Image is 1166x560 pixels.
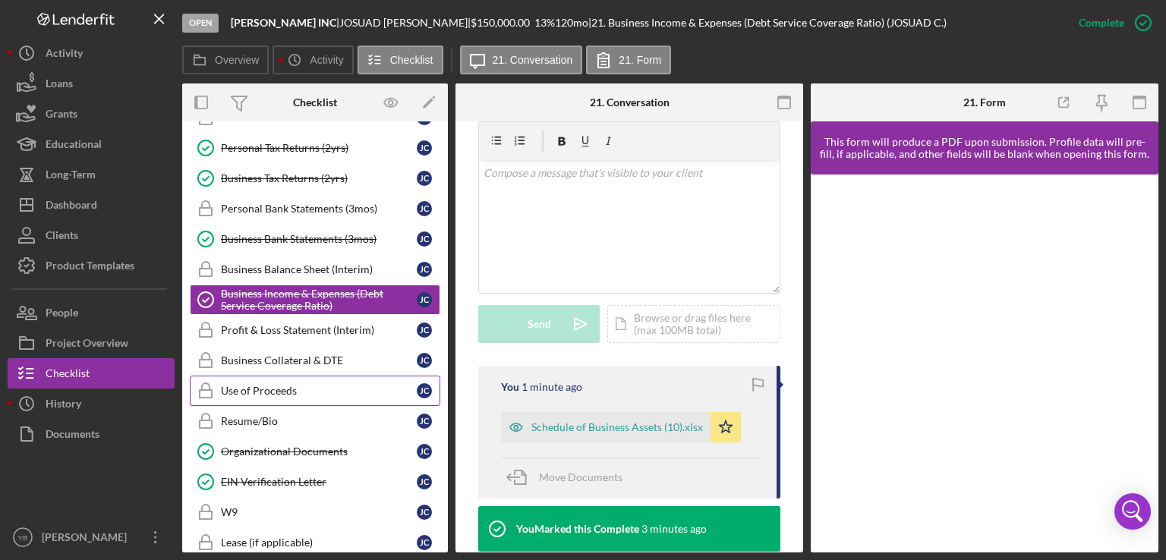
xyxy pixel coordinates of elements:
div: [PERSON_NAME] [38,522,137,556]
div: Schedule of Business Assets (10).xlsx [531,421,703,433]
div: J C [417,322,432,338]
div: 13 % [534,17,555,29]
a: Lease (if applicable)JC [190,527,440,558]
a: Business Bank Statements (3mos)JC [190,224,440,254]
label: 21. Form [619,54,661,66]
div: $150,000.00 [471,17,534,29]
div: Business Bank Statements (3mos) [221,233,417,245]
button: Send [478,305,600,343]
a: Business Tax Returns (2yrs)JC [190,163,440,193]
div: J C [417,262,432,277]
label: Overview [215,54,259,66]
div: Open Intercom Messenger [1114,493,1151,530]
div: J C [417,292,432,307]
button: 21. Conversation [460,46,583,74]
iframe: Lenderfit form [826,190,1145,537]
b: [PERSON_NAME] INC [231,16,336,29]
a: Organizational DocumentsJC [190,436,440,467]
a: Personal Tax Returns (2yrs)JC [190,133,440,163]
div: Complete [1079,8,1124,38]
a: Checklist [8,358,175,389]
div: W9 [221,506,417,518]
a: Personal Bank Statements (3mos)JC [190,193,440,224]
div: Open [182,14,219,33]
div: J C [417,231,432,247]
div: J C [417,201,432,216]
a: EIN Verification LetterJC [190,467,440,497]
div: J C [417,535,432,550]
button: Project Overview [8,328,175,358]
div: 21. Form [963,96,1006,109]
div: You [501,381,519,393]
div: JOSUAD [PERSON_NAME] | [339,17,471,29]
div: Business Collateral & DTE [221,354,417,367]
a: Profit & Loss Statement (Interim)JC [190,315,440,345]
div: J C [417,474,432,489]
div: | [231,17,339,29]
div: Personal Bank Statements (3mos) [221,203,417,215]
div: Resume/Bio [221,415,417,427]
button: Complete [1064,8,1158,38]
div: Organizational Documents [221,445,417,458]
div: J C [417,140,432,156]
div: Checklist [46,358,90,392]
div: Profit & Loss Statement (Interim) [221,324,417,336]
div: J C [417,383,432,398]
button: Checklist [358,46,443,74]
div: Project Overview [46,328,128,362]
div: J C [417,444,432,459]
time: 2025-08-31 23:08 [641,523,707,535]
div: | 21. Business Income & Expenses (Debt Service Coverage Ratio) (JOSUAD C.) [588,17,947,29]
div: Business Tax Returns (2yrs) [221,172,417,184]
a: Business Collateral & DTEJC [190,345,440,376]
div: Business Balance Sheet (Interim) [221,263,417,275]
div: You Marked this Complete [516,523,639,535]
button: History [8,389,175,419]
a: Business Income & Expenses (Debt Service Coverage Ratio)JC [190,285,440,315]
span: Move Documents [539,470,622,483]
div: History [46,389,81,423]
div: Business Income & Expenses (Debt Service Coverage Ratio) [221,288,417,312]
button: Schedule of Business Assets (10).xlsx [501,412,741,442]
button: Documents [8,419,175,449]
div: Personal Tax Returns (2yrs) [221,142,417,154]
div: 120 mo [555,17,588,29]
div: Checklist [293,96,337,109]
button: Overview [182,46,269,74]
div: J C [417,414,432,429]
div: Send [528,305,551,343]
div: EIN Verification Letter [221,476,417,488]
div: J C [417,171,432,186]
label: 21. Conversation [493,54,573,66]
text: YB [18,533,28,542]
div: Lease (if applicable) [221,536,417,549]
div: This form will produce a PDF upon submission. Profile data will pre-fill, if applicable, and othe... [818,136,1151,160]
div: 21. Conversation [590,96,670,109]
button: Move Documents [501,458,638,496]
